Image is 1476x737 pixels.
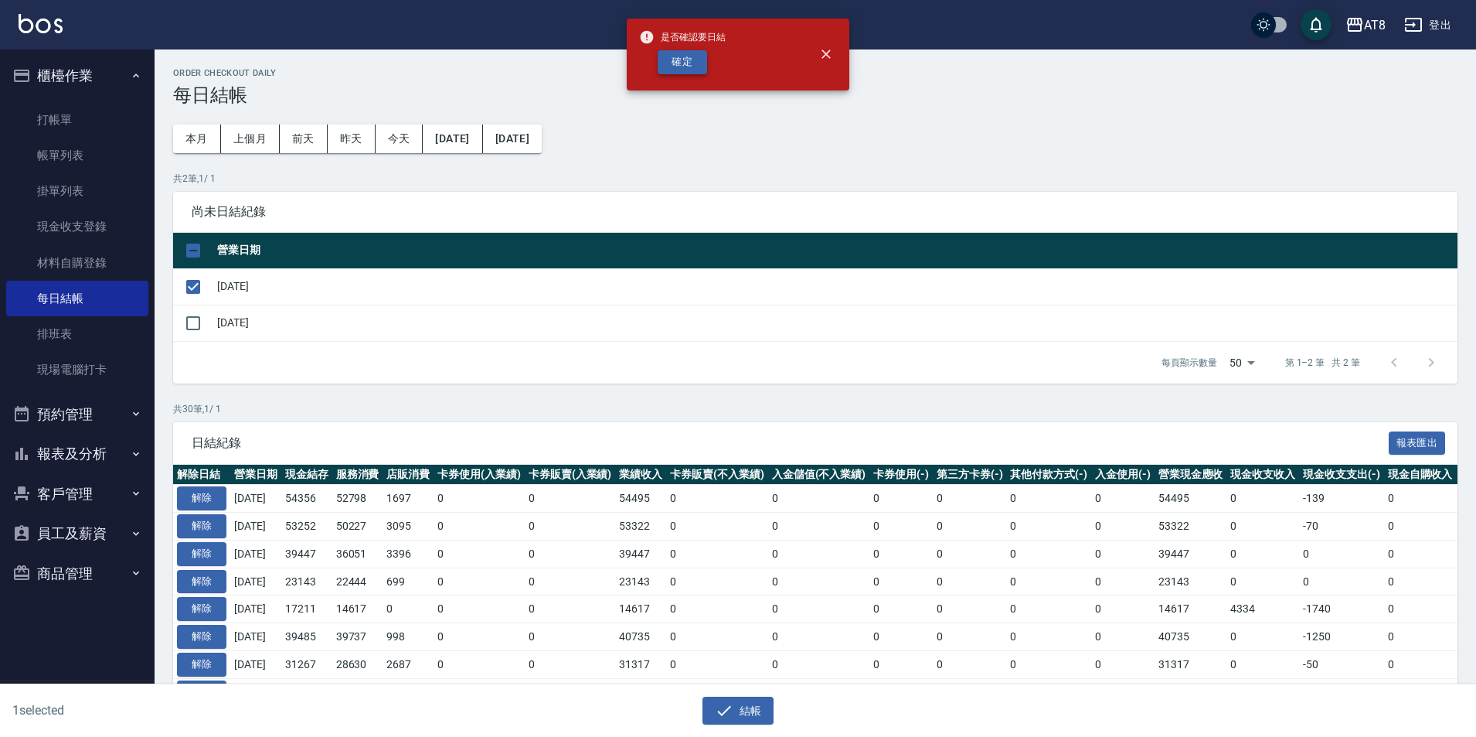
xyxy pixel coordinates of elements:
td: 53252 [281,513,332,541]
button: AT8 [1339,9,1392,41]
td: 0 [666,623,768,651]
td: -139 [1299,485,1384,513]
a: 掛單列表 [6,173,148,209]
td: 43039 [615,678,666,706]
td: 40735 [615,623,666,651]
td: 0 [768,485,870,513]
p: 共 2 筆, 1 / 1 [173,172,1457,186]
th: 現金結存 [281,465,332,485]
td: 0 [768,513,870,541]
td: 0 [1091,678,1155,706]
td: 43039 [1155,678,1227,706]
td: 0 [666,513,768,541]
td: 0 [933,623,1007,651]
h6: 1 selected [12,701,366,720]
button: 解除 [177,653,226,677]
td: 53322 [1155,513,1227,541]
td: 42879 [281,678,332,706]
td: 0 [869,485,933,513]
td: 0 [1091,540,1155,568]
td: 31317 [615,650,666,678]
td: 0 [768,595,870,623]
td: 0 [1384,623,1457,651]
button: 上個月 [221,125,280,153]
td: 39737 [332,623,383,651]
td: 0 [1226,540,1299,568]
button: 今天 [376,125,423,153]
div: AT8 [1364,15,1386,35]
td: [DATE] [230,623,281,651]
td: -1740 [1299,595,1384,623]
th: 營業日期 [213,233,1457,269]
td: 0 [525,595,616,623]
button: [DATE] [483,125,542,153]
td: 0 [1226,678,1299,706]
button: 登出 [1398,11,1457,39]
span: 是否確認要日結 [639,29,726,45]
td: 0 [525,623,616,651]
td: 0 [933,540,1007,568]
td: 0 [525,513,616,541]
td: 0 [1006,595,1091,623]
td: 0 [525,485,616,513]
td: 0 [768,678,870,706]
td: 0 [383,595,434,623]
th: 卡券販賣(不入業績) [666,465,768,485]
td: 0 [1384,650,1457,678]
td: 50227 [332,513,383,541]
td: 0 [434,540,525,568]
td: 39447 [281,540,332,568]
td: 0 [1384,678,1457,706]
td: 0 [1226,623,1299,651]
th: 營業現金應收 [1155,465,1227,485]
td: 23143 [281,568,332,595]
td: 17211 [281,595,332,623]
button: [DATE] [423,125,482,153]
td: 54495 [1155,485,1227,513]
td: [DATE] [213,268,1457,305]
td: 39447 [1155,540,1227,568]
td: 4334 [1226,595,1299,623]
th: 店販消費 [383,465,434,485]
td: 0 [768,568,870,595]
td: 0 [1006,623,1091,651]
td: 0 [869,540,933,568]
td: 0 [666,568,768,595]
td: 0 [1091,595,1155,623]
td: 0 [869,650,933,678]
td: 31267 [281,650,332,678]
td: 0 [768,623,870,651]
td: 0 [933,568,1007,595]
td: 0 [434,623,525,651]
td: 0 [869,513,933,541]
td: 23143 [615,568,666,595]
td: 0 [933,485,1007,513]
td: 0 [434,513,525,541]
p: 共 30 筆, 1 / 1 [173,402,1457,416]
td: [DATE] [230,540,281,568]
td: 40942 [332,678,383,706]
th: 業績收入 [615,465,666,485]
td: 0 [1226,485,1299,513]
td: 0 [1006,650,1091,678]
th: 現金收支收入 [1226,465,1299,485]
td: -50 [1299,650,1384,678]
td: 0 [1384,485,1457,513]
button: 結帳 [702,697,774,725]
td: 0 [768,650,870,678]
th: 現金自購收入 [1384,465,1457,485]
td: 39485 [281,623,332,651]
td: 2097 [383,678,434,706]
button: 櫃檯作業 [6,56,148,96]
td: 0 [434,678,525,706]
td: [DATE] [230,513,281,541]
button: 解除 [177,514,226,538]
td: 0 [1091,568,1155,595]
td: 0 [1006,485,1091,513]
a: 現場電腦打卡 [6,352,148,387]
td: 0 [1006,678,1091,706]
td: [DATE] [213,305,1457,341]
td: 0 [1226,513,1299,541]
th: 現金收支支出(-) [1299,465,1384,485]
th: 服務消費 [332,465,383,485]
